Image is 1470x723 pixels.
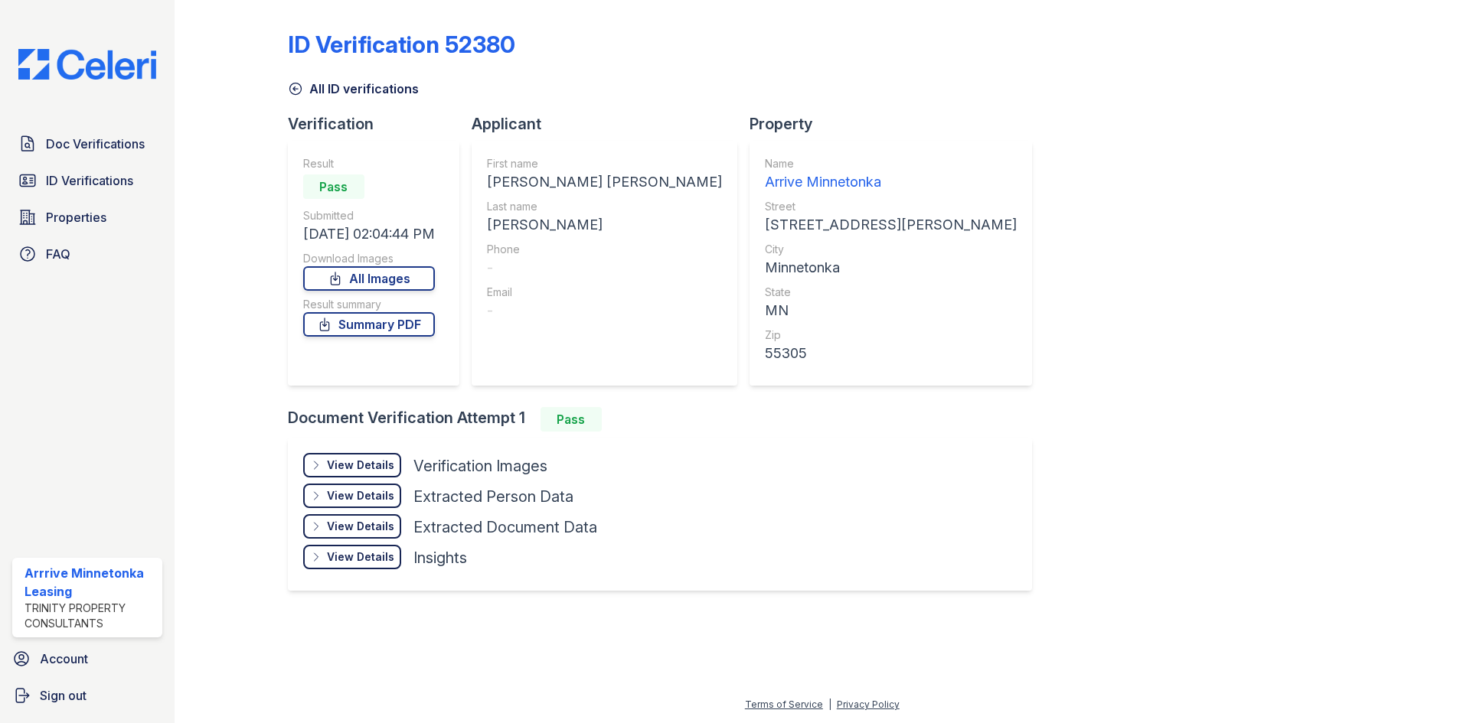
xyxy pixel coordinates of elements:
div: Result [303,156,435,171]
a: Privacy Policy [837,699,900,710]
div: | [828,699,831,710]
div: Pass [303,174,364,199]
div: Last name [487,199,722,214]
div: Extracted Person Data [413,486,573,507]
div: Submitted [303,208,435,223]
div: View Details [327,488,394,503]
div: First name [487,156,722,171]
div: State [765,285,1017,300]
a: FAQ [12,239,162,269]
span: ID Verifications [46,171,133,190]
img: CE_Logo_Blue-a8612792a0a2168367f1c8372b55b34899dd931a85d93a1a3d3e32e68fde9ad4.png [6,49,168,80]
a: All Images [303,266,435,291]
div: - [487,300,722,321]
div: - [487,257,722,278]
div: Street [765,199,1017,214]
a: Properties [12,202,162,233]
div: Name [765,156,1017,171]
span: Doc Verifications [46,135,145,153]
a: Doc Verifications [12,129,162,159]
div: Extracted Document Data [413,516,597,538]
div: ID Verification 52380 [288,31,515,58]
div: Verification Images [413,455,547,477]
span: Properties [46,208,106,226]
div: View Details [327,519,394,534]
a: Name Arrive Minnetonka [765,156,1017,193]
div: Download Images [303,251,435,266]
div: Arrive Minnetonka [765,171,1017,193]
div: Trinity Property Consultants [24,601,156,631]
div: View Details [327,458,394,473]
a: Terms of Service [745,699,823,710]
div: 55305 [765,343,1017,364]
a: Sign out [6,680,168,711]
span: Sign out [40,686,87,705]
div: Applicant [472,113,750,135]
a: Account [6,643,168,674]
a: Summary PDF [303,312,435,337]
div: Document Verification Attempt 1 [288,407,1044,432]
div: MN [765,300,1017,321]
div: [PERSON_NAME] [PERSON_NAME] [487,171,722,193]
div: Result summary [303,297,435,312]
div: Zip [765,327,1017,343]
a: ID Verifications [12,165,162,196]
div: Arrrive Minnetonka Leasing [24,564,156,601]
div: Verification [288,113,472,135]
div: [DATE] 02:04:44 PM [303,223,435,245]
div: [STREET_ADDRESS][PERSON_NAME] [765,214,1017,236]
div: [PERSON_NAME] [487,214,722,236]
div: Minnetonka [765,257,1017,278]
div: View Details [327,549,394,565]
div: City [765,242,1017,257]
div: Phone [487,242,722,257]
a: All ID verifications [288,80,419,98]
div: Pass [541,407,602,432]
span: FAQ [46,245,70,263]
div: Email [487,285,722,300]
div: Insights [413,547,467,568]
div: Property [750,113,1044,135]
span: Account [40,650,88,668]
